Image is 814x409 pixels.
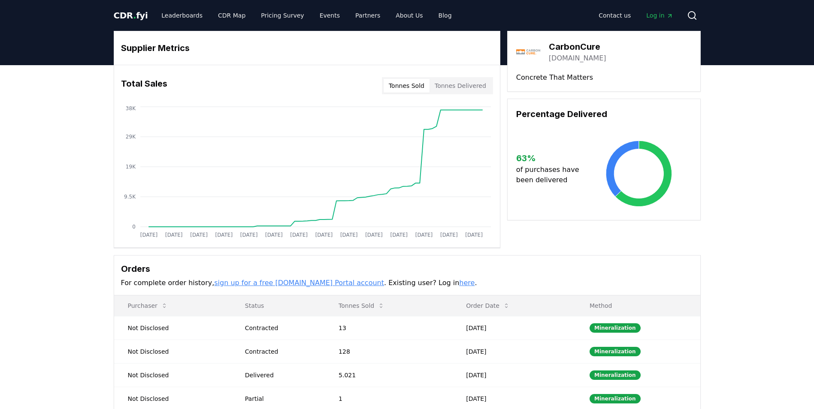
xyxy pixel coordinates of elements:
h3: Total Sales [121,77,167,94]
div: Mineralization [590,370,641,380]
td: [DATE] [452,340,576,363]
a: [DOMAIN_NAME] [549,53,606,63]
tspan: [DATE] [465,232,483,238]
tspan: 19K [125,164,136,170]
tspan: [DATE] [140,232,157,238]
button: Tonnes Sold [332,297,391,314]
div: Delivered [245,371,318,379]
td: Not Disclosed [114,340,231,363]
tspan: [DATE] [390,232,408,238]
tspan: [DATE] [240,232,257,238]
tspan: [DATE] [265,232,283,238]
tspan: [DATE] [215,232,233,238]
nav: Main [154,8,458,23]
p: For complete order history, . Existing user? Log in . [121,278,693,288]
h3: CarbonCure [549,40,606,53]
p: Concrete That Matters [516,72,692,83]
div: Partial [245,394,318,403]
tspan: [DATE] [315,232,333,238]
a: sign up for a free [DOMAIN_NAME] Portal account [214,279,384,287]
h3: Percentage Delivered [516,108,692,120]
a: Log in [639,8,680,23]
tspan: [DATE] [365,232,383,238]
td: 5.021 [325,363,452,387]
p: Method [583,301,693,310]
h3: Supplier Metrics [121,42,493,54]
span: Log in [646,11,673,20]
tspan: 0 [132,224,136,230]
tspan: 38K [125,105,136,111]
div: Mineralization [590,323,641,333]
a: CDR.fyi [114,9,148,21]
a: Pricing Survey [254,8,311,23]
a: CDR Map [211,8,252,23]
div: Mineralization [590,347,641,356]
a: here [459,279,475,287]
h3: Orders [121,262,693,275]
td: 128 [325,340,452,363]
div: Contracted [245,324,318,332]
button: Tonnes Delivered [430,79,491,93]
tspan: [DATE] [340,232,357,238]
span: . [133,10,136,21]
button: Purchaser [121,297,175,314]
td: Not Disclosed [114,363,231,387]
p: of purchases have been delivered [516,165,586,185]
button: Order Date [459,297,517,314]
tspan: [DATE] [440,232,458,238]
tspan: [DATE] [190,232,208,238]
div: Contracted [245,347,318,356]
button: Tonnes Sold [384,79,430,93]
tspan: [DATE] [290,232,308,238]
span: CDR fyi [114,10,148,21]
a: Partners [348,8,387,23]
a: About Us [389,8,430,23]
nav: Main [592,8,680,23]
tspan: 29K [125,134,136,140]
td: [DATE] [452,363,576,387]
p: Status [238,301,318,310]
td: 13 [325,316,452,340]
td: Not Disclosed [114,316,231,340]
tspan: [DATE] [165,232,182,238]
a: Leaderboards [154,8,209,23]
a: Contact us [592,8,638,23]
tspan: 9.5K [124,194,136,200]
div: Mineralization [590,394,641,403]
a: Events [313,8,347,23]
tspan: [DATE] [415,232,433,238]
h3: 63 % [516,152,586,165]
td: [DATE] [452,316,576,340]
img: CarbonCure-logo [516,40,540,64]
a: Blog [432,8,459,23]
